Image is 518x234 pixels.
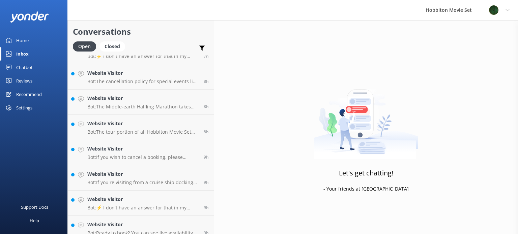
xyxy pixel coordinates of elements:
[16,47,29,61] div: Inbox
[489,5,499,15] img: 34-1625720359.png
[99,41,125,52] div: Closed
[87,196,199,203] h4: Website Visitor
[87,78,199,85] p: Bot: The cancellation policy for special events like the Summer [DATE] states that cancellations ...
[16,74,32,88] div: Reviews
[87,145,199,153] h4: Website Visitor
[68,165,214,191] a: Website VisitorBot:If you're visiting from a cruise ship docking in [GEOGRAPHIC_DATA], it's recom...
[87,95,199,102] h4: Website Visitor
[204,129,209,135] span: Aug 31 2025 03:32am (UTC +12:00) Pacific/Auckland
[87,104,199,110] p: Bot: The Middle-earth Halfling Marathon takes participants on a journey through sites and scenes ...
[87,129,199,135] p: Bot: The tour portion of all Hobbiton Movie Set tour experiences is approximately 2.5 hours long....
[87,53,199,59] p: Bot: ⚡ I don't have an answer for that in my knowledge base. Please try and rephrase your questio...
[10,11,49,23] img: yonder-white-logo.png
[73,41,96,52] div: Open
[87,69,199,77] h4: Website Visitor
[30,214,39,227] div: Help
[87,221,199,228] h4: Website Visitor
[204,205,209,210] span: Aug 31 2025 02:42am (UTC +12:00) Pacific/Auckland
[73,25,209,38] h2: Conversations
[16,61,33,74] div: Chatbot
[16,88,42,101] div: Recommend
[339,168,393,178] h3: Let's get chatting!
[204,53,209,59] span: Aug 31 2025 05:07am (UTC +12:00) Pacific/Auckland
[21,200,48,214] div: Support Docs
[87,170,199,178] h4: Website Visitor
[204,78,209,84] span: Aug 31 2025 04:09am (UTC +12:00) Pacific/Auckland
[204,179,209,185] span: Aug 31 2025 02:50am (UTC +12:00) Pacific/Auckland
[68,90,214,115] a: Website VisitorBot:The Middle-earth Halfling Marathon takes participants on a journey through sit...
[87,205,199,211] p: Bot: ⚡ I don't have an answer for that in my knowledge base. Please try and rephrase your questio...
[204,104,209,109] span: Aug 31 2025 03:34am (UTC +12:00) Pacific/Auckland
[87,120,199,127] h4: Website Visitor
[87,179,199,186] p: Bot: If you're visiting from a cruise ship docking in [GEOGRAPHIC_DATA], it's recommended to pre-...
[204,154,209,160] span: Aug 31 2025 03:21am (UTC +12:00) Pacific/Auckland
[73,42,99,50] a: Open
[68,191,214,216] a: Website VisitorBot:⚡ I don't have an answer for that in my knowledge base. Please try and rephras...
[68,115,214,140] a: Website VisitorBot:The tour portion of all Hobbiton Movie Set tour experiences is approximately 2...
[16,34,29,47] div: Home
[87,154,199,160] p: Bot: If you wish to cancel a booking, please contact our reservations team via phone at [PHONE_NU...
[99,42,128,50] a: Closed
[314,75,418,159] img: artwork of a man stealing a conversation from at giant smartphone
[68,140,214,165] a: Website VisitorBot:If you wish to cancel a booking, please contact our reservations team via phon...
[16,101,32,114] div: Settings
[323,185,409,193] p: - Your friends at [GEOGRAPHIC_DATA]
[68,64,214,90] a: Website VisitorBot:The cancellation policy for special events like the Summer [DATE] states that ...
